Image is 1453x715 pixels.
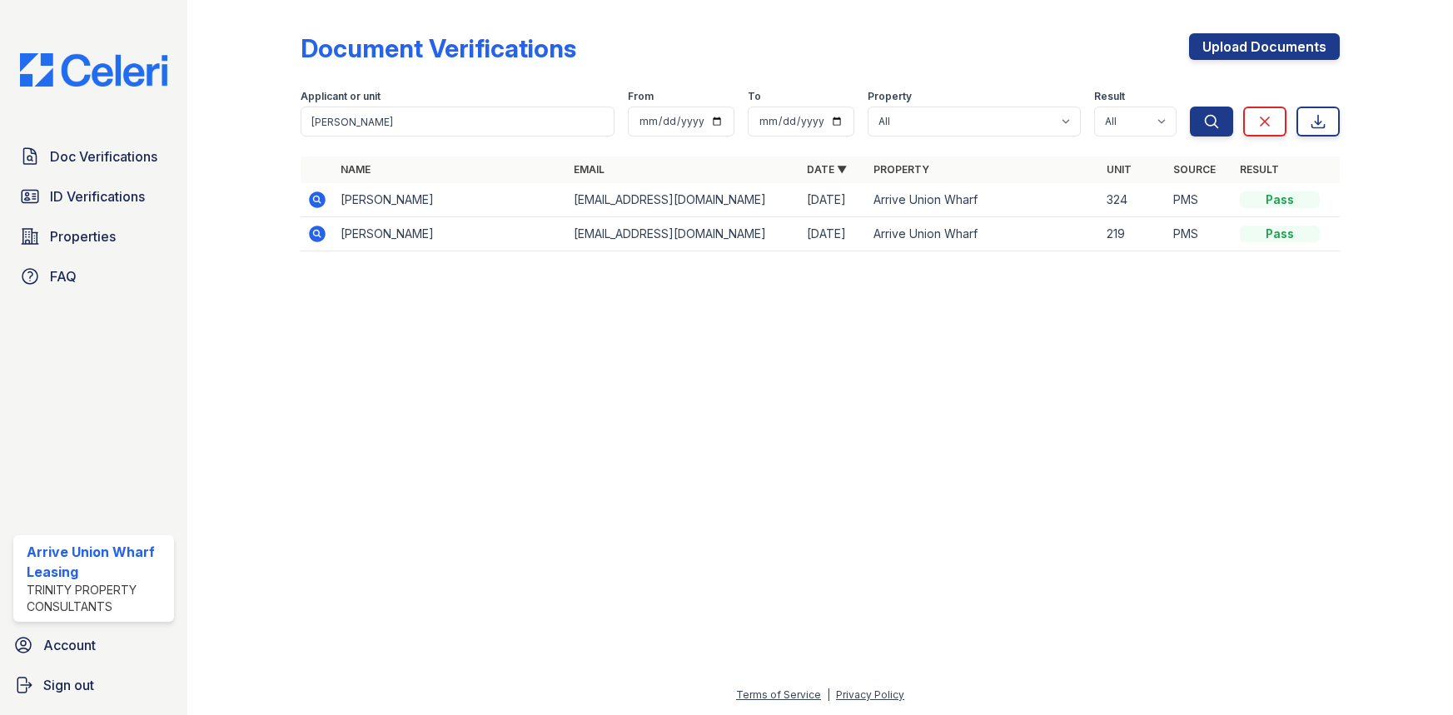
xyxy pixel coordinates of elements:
[567,183,800,217] td: [EMAIL_ADDRESS][DOMAIN_NAME]
[50,226,116,246] span: Properties
[301,107,615,137] input: Search by name, email, or unit number
[628,90,654,103] label: From
[748,90,761,103] label: To
[7,668,181,702] a: Sign out
[27,542,167,582] div: Arrive Union Wharf Leasing
[341,163,371,176] a: Name
[301,90,381,103] label: Applicant or unit
[43,635,96,655] span: Account
[50,146,157,166] span: Doc Verifications
[7,53,181,87] img: CE_Logo_Blue-a8612792a0a2168367f1c8372b55b34899dd931a85d93a1a3d3e32e68fde9ad4.png
[827,688,830,701] div: |
[13,180,174,213] a: ID Verifications
[301,33,576,63] div: Document Verifications
[1100,183,1167,217] td: 324
[868,90,912,103] label: Property
[873,163,929,176] a: Property
[334,183,567,217] td: [PERSON_NAME]
[1100,217,1167,251] td: 219
[13,220,174,253] a: Properties
[1189,33,1340,60] a: Upload Documents
[1107,163,1132,176] a: Unit
[800,217,867,251] td: [DATE]
[800,183,867,217] td: [DATE]
[807,163,847,176] a: Date ▼
[1240,226,1320,242] div: Pass
[27,582,167,615] div: Trinity Property Consultants
[836,688,904,701] a: Privacy Policy
[1240,191,1320,208] div: Pass
[567,217,800,251] td: [EMAIL_ADDRESS][DOMAIN_NAME]
[7,628,181,662] a: Account
[736,688,821,701] a: Terms of Service
[13,260,174,293] a: FAQ
[1240,163,1279,176] a: Result
[867,183,1100,217] td: Arrive Union Wharf
[334,217,567,251] td: [PERSON_NAME]
[50,266,77,286] span: FAQ
[1173,163,1216,176] a: Source
[574,163,605,176] a: Email
[1167,183,1233,217] td: PMS
[867,217,1100,251] td: Arrive Union Wharf
[1094,90,1125,103] label: Result
[50,186,145,206] span: ID Verifications
[13,140,174,173] a: Doc Verifications
[43,675,94,695] span: Sign out
[1167,217,1233,251] td: PMS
